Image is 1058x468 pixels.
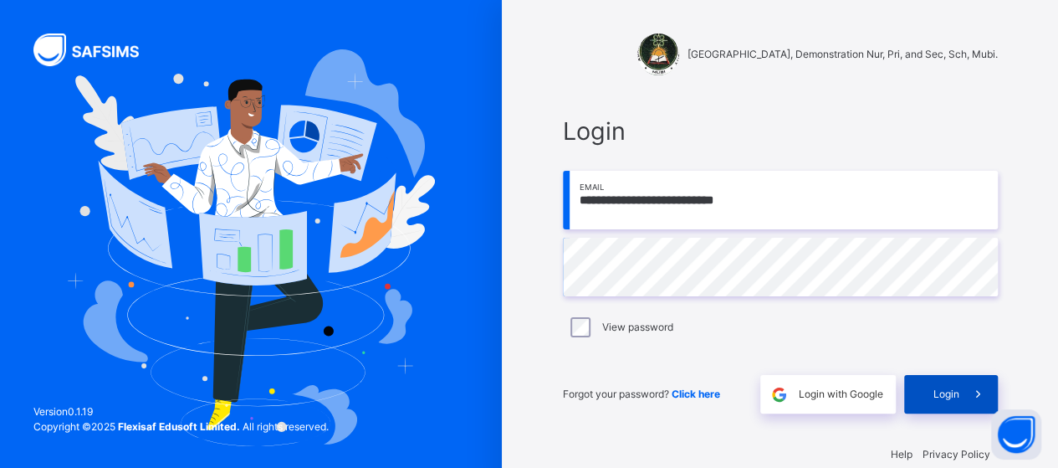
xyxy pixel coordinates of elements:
[33,420,329,433] span: Copyright © 2025 All rights reserved.
[891,448,912,460] a: Help
[799,387,883,402] span: Login with Google
[923,448,990,460] a: Privacy Policy
[933,387,959,402] span: Login
[672,388,720,400] a: Click here
[33,33,159,66] img: SAFSIMS Logo
[687,47,998,62] span: [GEOGRAPHIC_DATA], Demonstration Nur, Pri, and Sec, Sch, Mubi.
[991,409,1041,460] button: Open asap
[67,49,436,446] img: Hero Image
[118,420,240,433] strong: Flexisaf Edusoft Limited.
[563,388,720,400] span: Forgot your password?
[33,404,329,419] span: Version 0.1.19
[563,113,998,149] span: Login
[602,320,673,335] label: View password
[769,385,789,404] img: google.396cfc9801f0270233282035f929180a.svg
